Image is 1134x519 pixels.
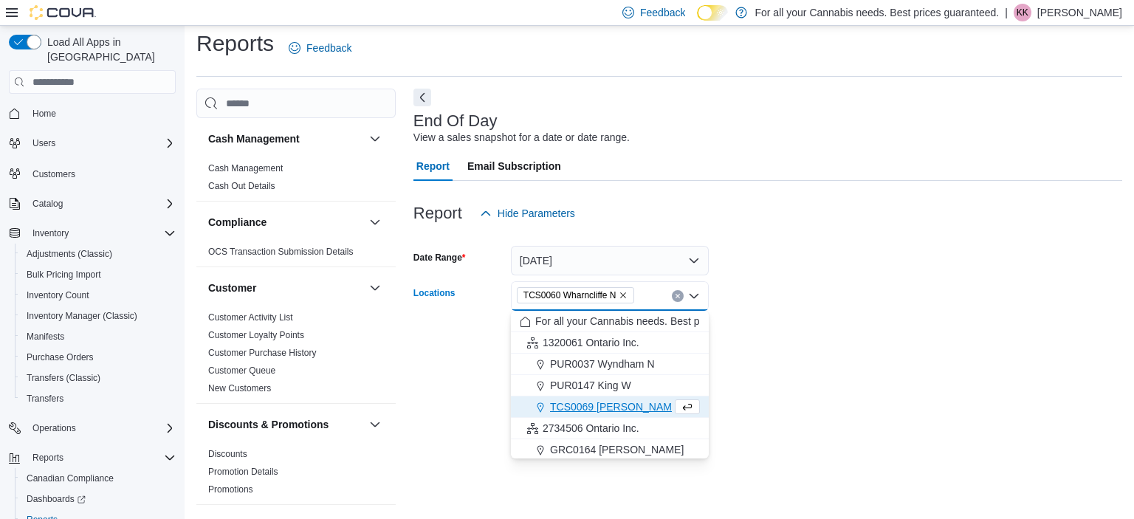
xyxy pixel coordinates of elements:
span: Cash Management [208,162,283,174]
a: Manifests [21,328,70,346]
button: Discounts & Promotions [208,417,363,432]
span: Users [27,134,176,152]
button: Operations [27,419,82,437]
button: Close list of options [688,290,700,302]
button: Cash Management [366,130,384,148]
span: TCS0060 Wharncliffe N [523,288,616,303]
a: Transfers (Classic) [21,369,106,387]
img: Cova [30,5,96,20]
button: Inventory [3,223,182,244]
div: Customer [196,309,396,403]
span: Inventory Count [21,286,176,304]
h1: Reports [196,29,274,58]
button: Manifests [15,326,182,347]
p: For all your Cannabis needs. Best prices guaranteed. [755,4,999,21]
span: Home [27,104,176,123]
h3: Discounts & Promotions [208,417,329,432]
span: Transfers (Classic) [27,372,100,384]
button: Transfers [15,388,182,409]
span: For all your Cannabis needs. Best prices guaranteed. [535,314,780,329]
button: Bulk Pricing Import [15,264,182,285]
button: PUR0147 King W [511,375,709,396]
button: [DATE] [511,246,709,275]
button: 2734506 Ontario Inc. [511,418,709,439]
span: Bulk Pricing Import [27,269,101,281]
button: Inventory Count [15,285,182,306]
span: Operations [27,419,176,437]
button: Clear input [672,290,684,302]
span: Reports [32,452,63,464]
label: Date Range [413,252,466,264]
button: Canadian Compliance [15,468,182,489]
a: Adjustments (Classic) [21,245,118,263]
a: Customer Queue [208,365,275,376]
span: Adjustments (Classic) [21,245,176,263]
button: PUR0037 Wyndham N [511,354,709,375]
a: Customer Purchase History [208,348,317,358]
button: Compliance [366,213,384,231]
span: KK [1017,4,1028,21]
a: Cash Management [208,163,283,173]
a: Home [27,105,62,123]
span: Home [32,108,56,120]
a: Customer Activity List [208,312,293,323]
span: Manifests [27,331,64,343]
span: TCS0060 Wharncliffe N [517,287,635,303]
span: Discounts [208,448,247,460]
a: Discounts [208,449,247,459]
button: Adjustments (Classic) [15,244,182,264]
button: Inventory [27,224,75,242]
span: Transfers [27,393,63,405]
a: Customers [27,165,81,183]
span: 1320061 Ontario Inc. [543,335,639,350]
span: Purchase Orders [21,348,176,366]
span: Inventory Manager (Classic) [21,307,176,325]
button: Cash Management [208,131,363,146]
button: TCS0069 [PERSON_NAME] [511,396,709,418]
h3: End Of Day [413,112,498,130]
span: Customer Purchase History [208,347,317,359]
button: Inventory Manager (Classic) [15,306,182,326]
span: Inventory [27,224,176,242]
button: GRC0164 [PERSON_NAME] [511,439,709,461]
span: Canadian Compliance [27,472,114,484]
a: New Customers [208,383,271,393]
button: Transfers (Classic) [15,368,182,388]
button: Customers [3,162,182,184]
span: GRC0164 [PERSON_NAME] [550,442,684,457]
a: Inventory Manager (Classic) [21,307,143,325]
span: Transfers [21,390,176,408]
div: Compliance [196,243,396,267]
a: Purchase Orders [21,348,100,366]
button: Customer [366,279,384,297]
span: Purchase Orders [27,351,94,363]
input: Dark Mode [697,5,728,21]
button: Hide Parameters [474,199,581,228]
span: Users [32,137,55,149]
a: Dashboards [15,489,182,509]
p: | [1005,4,1008,21]
span: Bulk Pricing Import [21,266,176,283]
span: Dashboards [27,493,86,505]
button: Remove TCS0060 Wharncliffe N from selection in this group [619,291,628,300]
div: Kate Kerschner [1014,4,1031,21]
a: Dashboards [21,490,92,508]
a: Feedback [283,33,357,63]
h3: Customer [208,281,256,295]
button: Reports [3,447,182,468]
span: Feedback [640,5,685,20]
span: Hide Parameters [498,206,575,221]
button: For all your Cannabis needs. Best prices guaranteed. [511,311,709,332]
h3: Compliance [208,215,267,230]
a: Promotion Details [208,467,278,477]
button: Customer [208,281,363,295]
span: Inventory Count [27,289,89,301]
span: Reports [27,449,176,467]
button: Discounts & Promotions [366,416,384,433]
span: Cash Out Details [208,180,275,192]
span: Promotion Details [208,466,278,478]
span: Customers [32,168,75,180]
span: Catalog [27,195,176,213]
